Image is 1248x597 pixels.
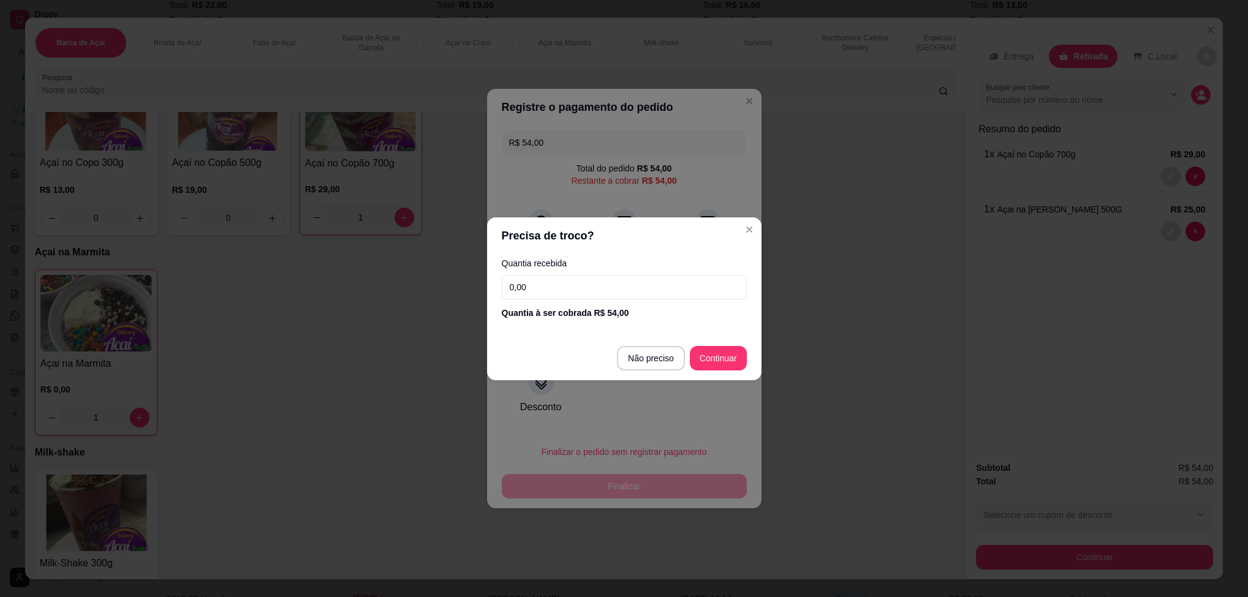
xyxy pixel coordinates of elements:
button: Não preciso [617,346,685,370]
label: Quantia recebida [502,259,747,268]
header: Precisa de troco? [487,217,762,254]
button: Continuar [690,346,747,370]
button: Close [739,220,759,239]
div: Quantia à ser cobrada R$ 54,00 [502,307,747,319]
